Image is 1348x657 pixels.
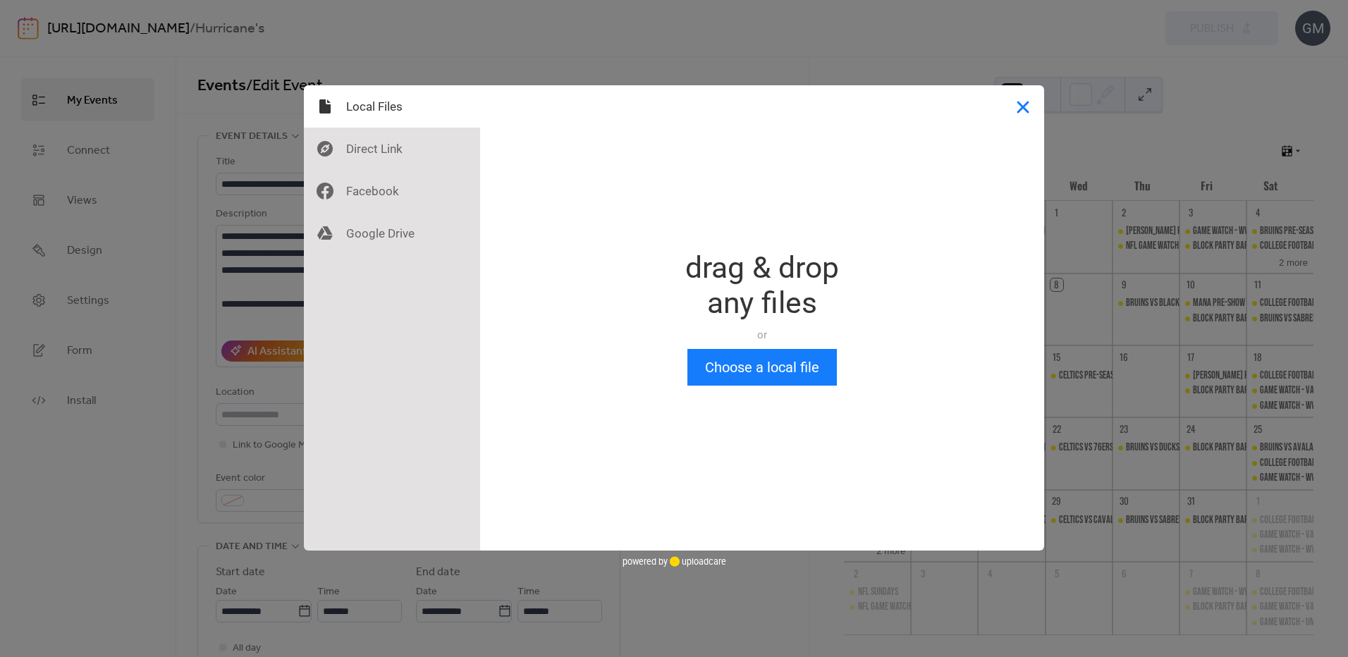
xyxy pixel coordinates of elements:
[623,551,726,572] div: powered by
[304,128,480,170] div: Direct Link
[685,328,839,342] div: or
[1002,85,1044,128] button: Close
[304,212,480,254] div: Google Drive
[687,349,837,386] button: Choose a local file
[668,556,726,567] a: uploadcare
[304,85,480,128] div: Local Files
[304,170,480,212] div: Facebook
[685,250,839,321] div: drag & drop any files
